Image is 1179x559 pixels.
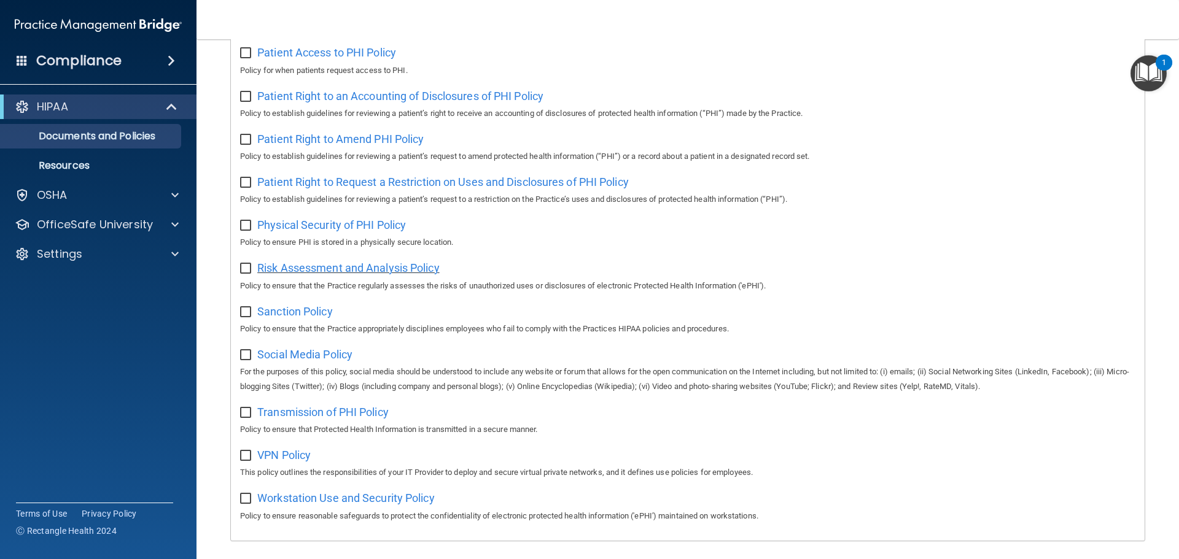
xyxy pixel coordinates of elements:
p: OSHA [37,188,68,202]
span: Social Media Policy [257,348,352,361]
div: 1 [1162,63,1166,79]
p: Policy for when patients request access to PHI. [240,63,1135,78]
p: Policy to ensure that the Practice regularly assesses the risks of unauthorized uses or disclosur... [240,279,1135,293]
span: Patient Right to Amend PHI Policy [257,133,424,145]
p: Policy to ensure reasonable safeguards to protect the confidentiality of electronic protected hea... [240,509,1135,523]
button: Open Resource Center, 1 new notification [1130,55,1167,91]
p: Policy to ensure that the Practice appropriately disciplines employees who fail to comply with th... [240,322,1135,336]
iframe: Drift Widget Chat Controller [967,472,1164,521]
a: Settings [15,247,179,261]
span: Patient Access to PHI Policy [257,46,396,59]
p: Policy to ensure that Protected Health Information is transmitted in a secure manner. [240,422,1135,437]
span: Risk Assessment and Analysis Policy [257,261,440,274]
p: Documents and Policies [8,130,176,142]
a: OfficeSafe University [15,217,179,232]
span: Physical Security of PHI Policy [257,218,406,231]
a: OSHA [15,188,179,202]
span: Patient Right to Request a Restriction on Uses and Disclosures of PHI Policy [257,175,629,188]
p: HIPAA [37,99,68,114]
a: HIPAA [15,99,178,114]
p: Policy to establish guidelines for reviewing a patient’s request to amend protected health inform... [240,149,1135,164]
span: Sanction Policy [257,305,333,318]
p: Policy to ensure PHI is stored in a physically secure location. [240,235,1135,250]
img: PMB logo [15,13,182,37]
span: Ⓒ Rectangle Health 2024 [16,525,117,537]
a: Privacy Policy [82,507,137,520]
span: Workstation Use and Security Policy [257,492,435,504]
span: VPN Policy [257,449,311,461]
span: Patient Right to an Accounting of Disclosures of PHI Policy [257,90,543,102]
h4: Compliance [36,52,122,69]
p: Policy to establish guidelines for reviewing a patient’s right to receive an accounting of disclo... [240,106,1135,121]
p: Resources [8,160,176,172]
p: Policy to establish guidelines for reviewing a patient’s request to a restriction on the Practice... [240,192,1135,207]
p: For the purposes of this policy, social media should be understood to include any website or foru... [240,364,1135,394]
p: This policy outlines the responsibilities of your IT Provider to deploy and secure virtual privat... [240,465,1135,480]
p: Settings [37,247,82,261]
a: Terms of Use [16,507,67,520]
p: OfficeSafe University [37,217,153,232]
span: Transmission of PHI Policy [257,406,389,418]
